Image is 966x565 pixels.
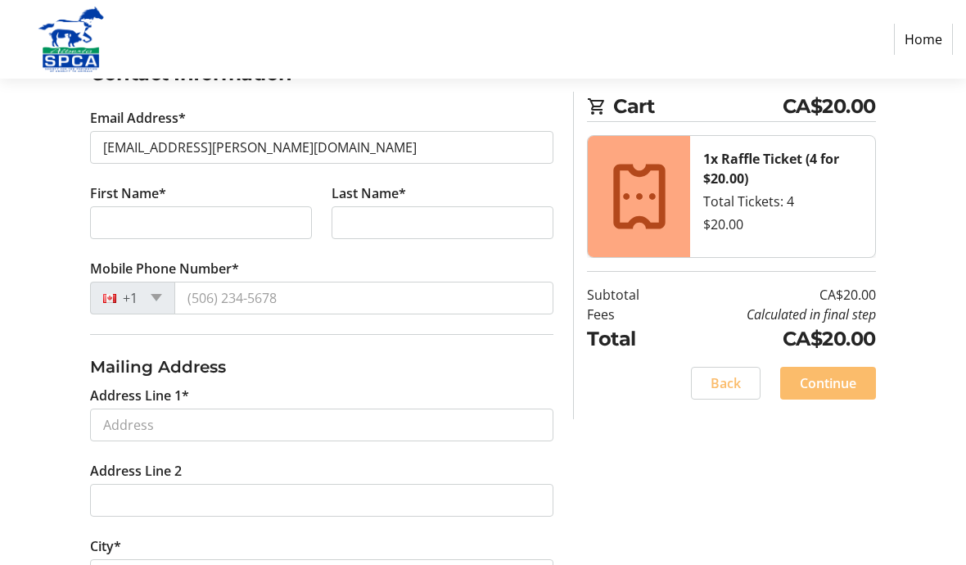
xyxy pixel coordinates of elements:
[780,367,876,400] button: Continue
[332,183,406,203] label: Last Name*
[13,7,129,72] img: Alberta SPCA's Logo
[90,355,553,379] h3: Mailing Address
[800,373,856,393] span: Continue
[174,282,553,314] input: (506) 234-5678
[894,24,953,55] a: Home
[703,192,861,211] div: Total Tickets: 4
[90,409,553,441] input: Address
[90,183,166,203] label: First Name*
[90,108,186,128] label: Email Address*
[703,150,839,188] strong: 1x Raffle Ticket (4 for $20.00)
[90,461,182,481] label: Address Line 2
[670,305,876,324] td: Calculated in final step
[90,259,239,278] label: Mobile Phone Number*
[587,305,670,324] td: Fees
[703,215,861,234] div: $20.00
[587,324,670,354] td: Total
[783,92,876,121] span: CA$20.00
[90,386,189,405] label: Address Line 1*
[613,92,782,121] span: Cart
[691,367,761,400] button: Back
[670,324,876,354] td: CA$20.00
[90,536,121,556] label: City*
[670,285,876,305] td: CA$20.00
[587,285,670,305] td: Subtotal
[711,373,741,393] span: Back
